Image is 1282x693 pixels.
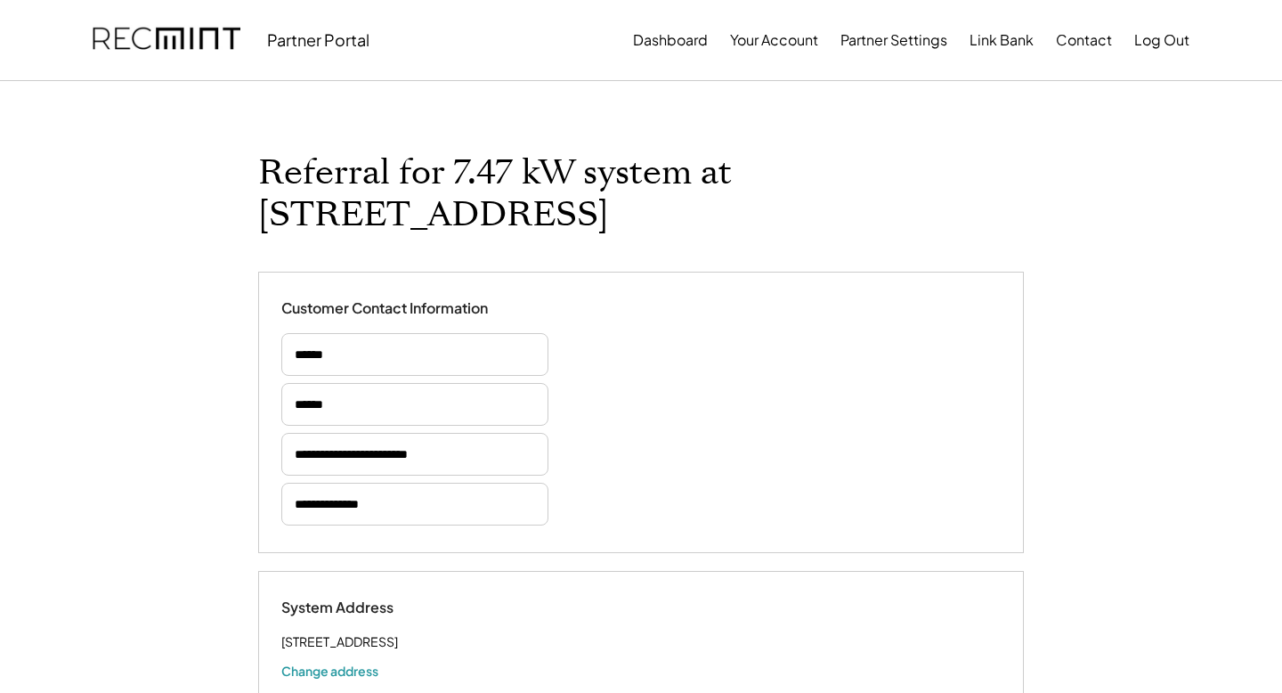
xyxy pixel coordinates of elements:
button: Change address [281,662,378,680]
img: recmint-logotype%403x.png [93,10,240,70]
h1: Referral for 7.47 kW system at [STREET_ADDRESS] [258,152,1024,236]
button: Link Bank [970,22,1034,58]
div: [STREET_ADDRESS] [281,631,398,653]
button: Dashboard [633,22,708,58]
button: Your Account [730,22,818,58]
div: System Address [281,599,459,617]
button: Partner Settings [840,22,947,58]
button: Contact [1056,22,1112,58]
div: Partner Portal [267,29,369,50]
button: Log Out [1134,22,1189,58]
div: Customer Contact Information [281,299,488,318]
